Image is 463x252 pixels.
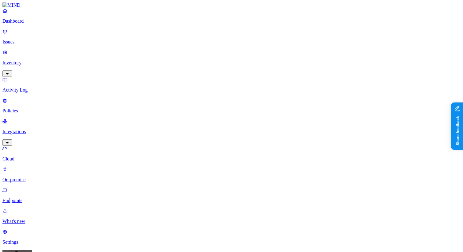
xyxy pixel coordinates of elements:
[2,29,461,45] a: Issues
[2,229,461,245] a: Settings
[2,2,461,8] a: MIND
[2,167,461,182] a: On-premise
[2,129,461,134] p: Integrations
[2,118,461,145] a: Integrations
[2,2,21,8] img: MIND
[2,156,461,162] p: Cloud
[2,187,461,203] a: Endpoints
[2,18,461,24] p: Dashboard
[2,108,461,114] p: Policies
[2,60,461,66] p: Inventory
[2,198,461,203] p: Endpoints
[2,77,461,93] a: Activity Log
[2,98,461,114] a: Policies
[2,39,461,45] p: Issues
[2,50,461,76] a: Inventory
[2,239,461,245] p: Settings
[2,87,461,93] p: Activity Log
[2,208,461,224] a: What's new
[2,177,461,182] p: On-premise
[2,8,461,24] a: Dashboard
[2,219,461,224] p: What's new
[2,146,461,162] a: Cloud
